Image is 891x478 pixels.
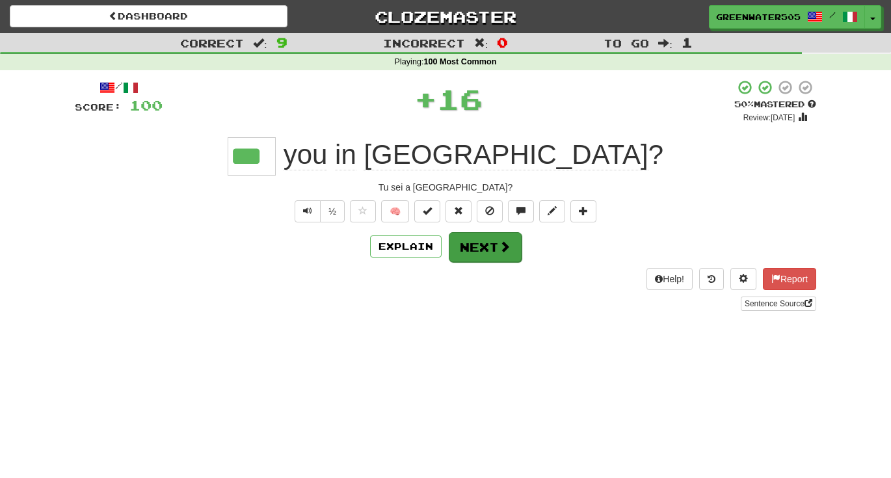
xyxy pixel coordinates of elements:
button: Favorite sentence (alt+f) [350,200,376,222]
span: you [284,139,328,170]
button: Round history (alt+y) [699,268,724,290]
a: Sentence Source [741,297,816,311]
span: : [474,38,488,49]
button: Add to collection (alt+a) [570,200,596,222]
span: : [253,38,267,49]
span: 9 [276,34,287,50]
span: Incorrect [383,36,465,49]
button: Discuss sentence (alt+u) [508,200,534,222]
button: Reset to 0% Mastered (alt+r) [445,200,472,222]
button: Edit sentence (alt+d) [539,200,565,222]
a: Clozemaster [307,5,585,28]
div: Mastered [734,99,816,111]
span: 0 [497,34,508,50]
button: Explain [370,235,442,258]
span: 50 % [734,99,754,109]
span: GreenWater505 [716,11,801,23]
span: Score: [75,101,122,113]
span: in [335,139,356,170]
a: Dashboard [10,5,287,27]
span: / [829,10,836,20]
button: Help! [646,268,693,290]
span: : [658,38,672,49]
button: 🧠 [381,200,409,222]
button: Play sentence audio (ctl+space) [295,200,321,222]
span: To go [604,36,649,49]
button: Ignore sentence (alt+i) [477,200,503,222]
button: Next [449,232,522,262]
div: Text-to-speech controls [292,200,345,222]
button: ½ [320,200,345,222]
div: / [75,79,163,96]
button: Set this sentence to 100% Mastered (alt+m) [414,200,440,222]
span: 16 [437,83,483,115]
span: 1 [682,34,693,50]
button: Report [763,268,816,290]
span: Correct [180,36,244,49]
span: [GEOGRAPHIC_DATA] [364,139,648,170]
span: ? [276,139,663,170]
div: Tu sei a [GEOGRAPHIC_DATA]? [75,181,816,194]
small: Review: [DATE] [743,113,795,122]
span: + [414,79,437,118]
strong: 100 Most Common [423,57,496,66]
a: GreenWater505 / [709,5,865,29]
span: 100 [129,97,163,113]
